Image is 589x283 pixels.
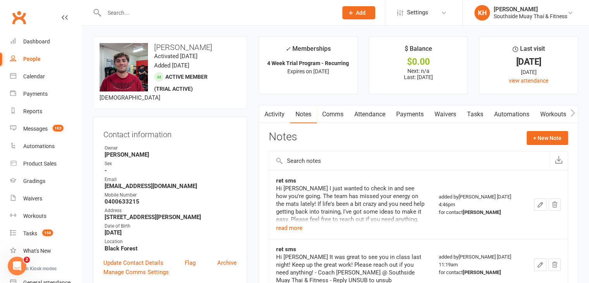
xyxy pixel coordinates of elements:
button: Add [342,6,375,19]
i: ✓ [285,45,290,53]
a: Tasks [462,105,489,123]
div: [DATE] [486,58,571,66]
div: [DATE] [486,68,571,76]
a: Tasks 158 [10,225,82,242]
a: Clubworx [9,8,29,27]
a: Waivers [429,105,462,123]
span: Active member (trial active) [154,74,208,92]
button: read more [276,223,302,233]
strong: Black Forest [105,245,237,252]
span: 103 [53,125,64,131]
a: Messages 103 [10,120,82,138]
strong: - [105,167,237,174]
time: Activated [DATE] [154,53,197,60]
span: 158 [42,230,53,236]
a: Payments [391,105,429,123]
a: Dashboard [10,33,82,50]
p: Next: n/a Last: [DATE] [376,68,460,80]
div: Email [105,176,237,183]
strong: 4 Week Trial Program - Recurring [267,60,349,66]
strong: [PERSON_NAME] [463,269,501,275]
div: Sex [105,160,237,167]
a: Activity [259,105,290,123]
div: Messages [23,126,48,132]
a: People [10,50,82,68]
span: Settings [407,4,428,21]
h3: [PERSON_NAME] [100,43,240,52]
div: Address [105,207,237,214]
div: added by [PERSON_NAME] [DATE] 11:19am [439,253,520,276]
h3: Notes [269,131,297,145]
div: $ Balance [405,44,432,58]
div: $0.00 [376,58,460,66]
div: [PERSON_NAME] [494,6,567,13]
strong: [STREET_ADDRESS][PERSON_NAME] [105,214,237,221]
div: Workouts [23,213,46,219]
strong: ret sms [276,177,296,184]
div: Southside Muay Thai & Fitness [494,13,567,20]
div: Tasks [23,230,37,236]
div: Waivers [23,195,42,202]
div: Last visit [513,44,545,58]
div: Mobile Number [105,192,237,199]
div: KH [474,5,490,21]
a: Automations [489,105,535,123]
a: Workouts [535,105,572,123]
strong: [PERSON_NAME] [105,151,237,158]
div: Gradings [23,178,45,184]
div: Payments [23,91,48,97]
div: Hi [PERSON_NAME] I just wanted to check in and see how you're going. The team has missed your ene... [276,185,425,247]
a: Calendar [10,68,82,85]
div: People [23,56,41,62]
strong: ret sms [276,246,296,253]
a: Comms [317,105,349,123]
div: Location [105,238,237,245]
span: [DEMOGRAPHIC_DATA] [100,94,160,101]
a: Attendance [349,105,391,123]
a: Gradings [10,173,82,190]
span: 2 [24,257,30,263]
a: Manage Comms Settings [103,267,169,277]
a: Notes [290,105,317,123]
div: Owner [105,145,237,152]
strong: [PERSON_NAME] [463,209,501,215]
a: Payments [10,85,82,103]
a: Waivers [10,190,82,207]
strong: 0400633215 [105,198,237,205]
a: Automations [10,138,82,155]
h3: Contact information [103,127,237,139]
div: for contact [439,209,520,216]
div: Reports [23,108,42,114]
span: Expires on [DATE] [287,68,329,74]
a: view attendance [509,78,548,84]
strong: [EMAIL_ADDRESS][DOMAIN_NAME] [105,183,237,190]
span: Add [356,10,366,16]
input: Search... [102,7,332,18]
a: Archive [217,258,237,267]
strong: [DATE] [105,229,237,236]
a: Reports [10,103,82,120]
div: Calendar [23,73,45,79]
div: Dashboard [23,38,50,45]
div: for contact [439,269,520,276]
img: image1753087362.png [100,43,148,91]
div: Automations [23,143,55,149]
iframe: Intercom live chat [8,257,26,275]
div: Product Sales [23,160,57,167]
input: Search notes [269,152,550,170]
div: What's New [23,248,51,254]
time: Added [DATE] [154,62,189,69]
a: Update Contact Details [103,258,163,267]
a: Product Sales [10,155,82,173]
a: What's New [10,242,82,260]
div: added by [PERSON_NAME] [DATE] 4:46pm [439,193,520,216]
button: + New Note [527,131,568,145]
div: Memberships [285,44,331,58]
a: Flag [185,258,196,267]
a: Workouts [10,207,82,225]
div: Date of Birth [105,223,237,230]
